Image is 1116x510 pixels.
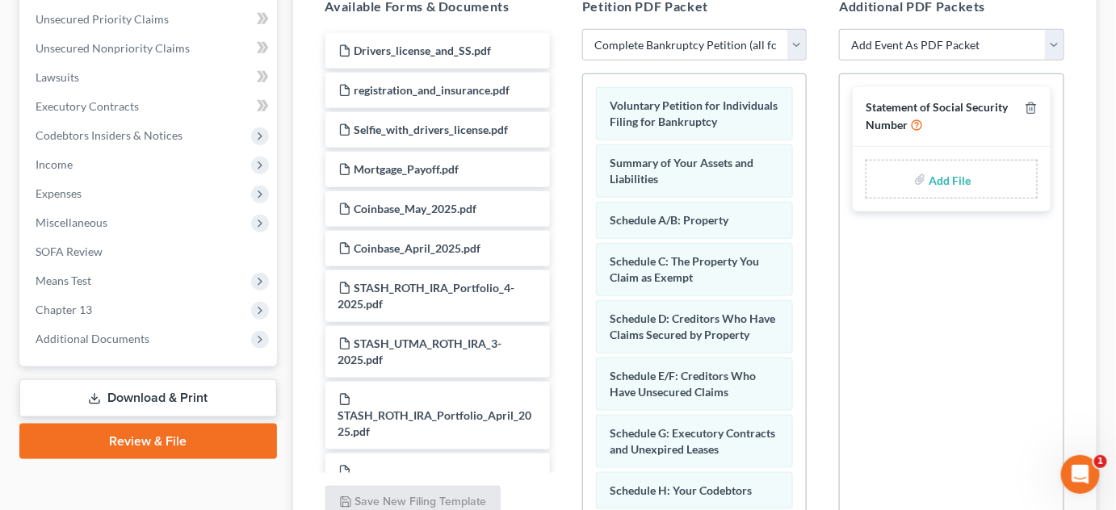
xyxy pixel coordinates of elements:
span: Voluntary Petition for Individuals Filing for Bankruptcy [610,98,778,128]
span: Drivers_license_and_SS.pdf [355,44,492,57]
span: Schedule E/F: Creditors Who Have Unsecured Claims [610,369,756,399]
span: Schedule D: Creditors Who Have Claims Secured by Property [610,311,775,341]
span: Schedule H: Your Codebtors [610,483,752,497]
span: STASH_ROTH_IRA_Portfolio_April_2025.pdf [338,408,532,438]
span: Codebtors Insiders & Notices [36,128,183,142]
span: Mortgage_Payoff.pdf [355,162,459,176]
a: SOFA Review [23,237,277,266]
span: Coinbase_April_2025.pdf [355,241,481,255]
a: Lawsuits [23,63,277,92]
a: Unsecured Priority Claims [23,5,277,34]
a: Unsecured Nonpriority Claims [23,34,277,63]
span: Additional Documents [36,332,149,345]
span: Lawsuits [36,70,79,84]
span: Unsecured Priority Claims [36,12,169,26]
span: STASH_UTMA_ROTH_IRA_3-2025.pdf [338,337,502,366]
a: Executory Contracts [23,92,277,121]
a: Download & Print [19,379,277,417]
span: Unsecured Nonpriority Claims [36,41,190,55]
a: Review & File [19,424,277,459]
span: Means Test [36,274,91,287]
span: Executory Contracts [36,99,139,113]
span: Schedule A/B: Property [610,213,728,227]
iframe: Intercom live chat [1061,455,1100,494]
span: Statement of Social Security Number [866,100,1008,132]
span: Expenses [36,186,82,200]
span: registration_and_insurance.pdf [355,83,510,97]
span: 1 [1094,455,1107,468]
span: Schedule C: The Property You Claim as Exempt [610,254,759,284]
span: Income [36,157,73,171]
span: Selfie_with_drivers_license.pdf [355,123,509,136]
span: Miscellaneous [36,215,107,229]
span: STASH_ROTH_IRA_Portfolio_4-2025.pdf [338,281,515,311]
span: Summary of Your Assets and Liabilities [610,156,753,186]
span: SOFA Review [36,245,103,258]
span: Chapter 13 [36,303,92,316]
span: Schedule G: Executory Contracts and Unexpired Leases [610,426,775,456]
span: Coinbase_May_2025.pdf [355,202,477,215]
